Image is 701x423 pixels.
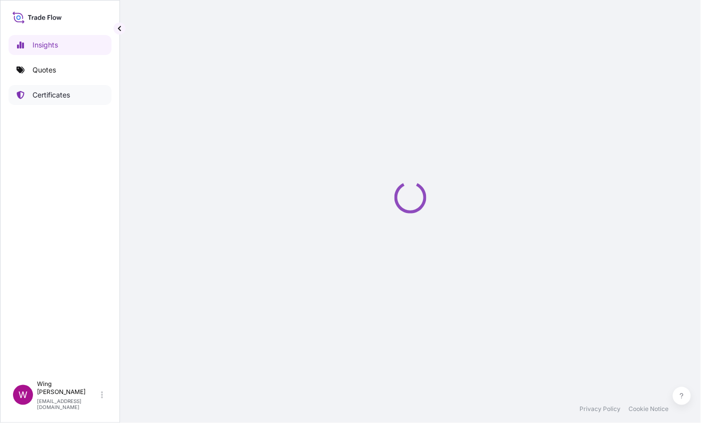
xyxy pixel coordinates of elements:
p: Insights [32,40,58,50]
p: Wing [PERSON_NAME] [37,380,99,396]
a: Privacy Policy [580,405,621,413]
p: [EMAIL_ADDRESS][DOMAIN_NAME] [37,398,99,410]
span: W [18,390,27,400]
a: Insights [8,35,111,55]
a: Quotes [8,60,111,80]
p: Quotes [32,65,56,75]
a: Cookie Notice [629,405,669,413]
p: Certificates [32,90,70,100]
a: Certificates [8,85,111,105]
